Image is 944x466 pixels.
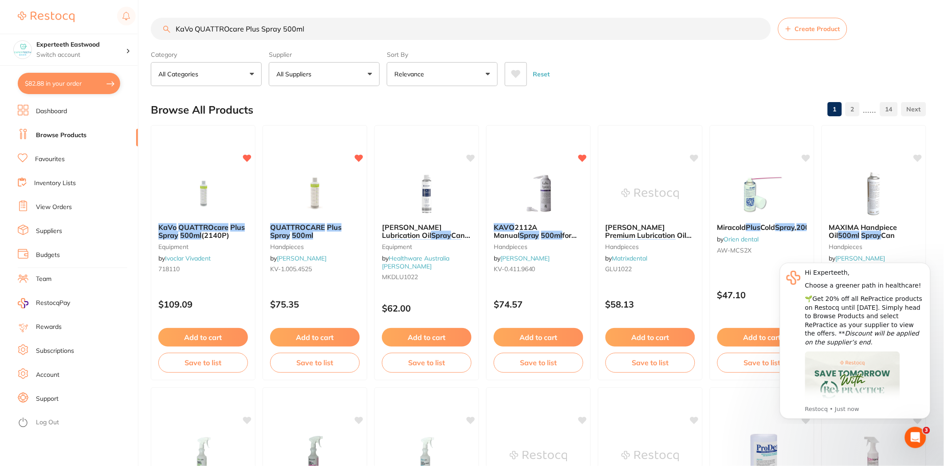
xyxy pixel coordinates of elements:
[151,51,262,59] label: Category
[717,290,807,300] p: $47.10
[724,235,759,243] a: Orien dental
[494,231,577,248] span: for Handpiece Care
[158,328,248,347] button: Add to cart
[269,51,380,59] label: Supplier
[36,251,60,260] a: Budgets
[36,299,70,308] span: RestocqPay
[494,243,583,250] small: handpieces
[615,239,633,248] em: KaVo
[158,231,178,240] em: Spray
[158,243,248,250] small: equipment
[382,243,472,250] small: Equipment
[836,254,885,262] a: [PERSON_NAME]
[270,243,360,250] small: handpieces
[606,299,695,309] p: $58.13
[606,223,692,248] span: [PERSON_NAME] Premium Lubrication Oil for
[717,235,759,243] span: by
[230,223,245,232] em: Plus
[382,231,470,248] span: Can for
[746,223,761,232] em: Plus
[382,273,418,281] span: MKDLU1022
[34,179,76,188] a: Inventory Lists
[382,353,472,372] button: Save to list
[494,254,550,262] span: by
[494,328,583,347] button: Add to cart
[494,299,583,309] p: $74.57
[494,223,583,240] b: KAVO 2112A Manual Spray 500ml for Handpiece Care
[158,353,248,372] button: Save to list
[382,254,449,270] a: Healthware Australia [PERSON_NAME]
[606,223,695,240] b: Mk-Dent Premium Lubrication Oil for KaVo Quattrocare 2 System 500ml
[717,246,752,254] span: AW-MCS2X
[36,227,62,236] a: Suppliers
[767,255,944,424] iframe: Intercom notifications message
[778,18,847,40] button: Create Product
[494,223,538,240] span: 2112A Manual
[382,303,472,313] p: $62.00
[863,104,877,115] p: ......
[829,223,919,240] b: MAXIMA Handpiece Oil 500ml Spray Can
[606,328,695,347] button: Add to cart
[612,254,648,262] a: Matrixdental
[382,254,449,270] span: by
[36,51,126,59] p: Switch account
[387,51,498,59] label: Sort By
[14,41,31,59] img: Experteeth Eastwood
[270,265,312,273] span: KV-1.005.4525
[270,299,360,309] p: $75.35
[277,254,326,262] a: [PERSON_NAME]
[286,172,344,216] img: QUATTROCARE Plus Spray 500ml
[270,223,360,240] b: QUATTROCARE Plus Spray 500ml
[158,299,248,309] p: $109.09
[510,172,567,216] img: KAVO 2112A Manual Spray 500ml for Handpiece Care
[269,62,380,86] button: All Suppliers
[36,40,126,49] h4: Experteeth Eastwood
[18,73,120,94] button: $82.88 in your order
[276,70,315,79] p: All Suppliers
[270,231,290,240] em: Spray
[494,265,535,273] span: KV-0.411.9640
[717,223,807,231] b: Miracold Plus Cold Spray, 200ml
[327,223,342,232] em: Plus
[861,231,881,240] em: Spray
[270,254,326,262] span: by
[923,427,930,434] span: 3
[494,353,583,372] button: Save to list
[36,131,87,140] a: Browse Products
[775,223,795,232] em: Spray
[795,223,797,232] span: ,
[36,418,59,427] a: Log Out
[158,223,177,232] em: KaVo
[905,427,926,448] iframe: Intercom live chat
[828,100,842,118] a: 1
[391,239,409,248] em: KaVo
[382,223,442,240] span: [PERSON_NAME] Lubrication Oil
[165,254,211,262] a: Ivoclar Vivadent
[411,239,461,248] em: QUATTROcare
[180,231,201,240] em: 500ml
[881,231,895,240] span: Can
[382,223,472,240] b: MK-dent Lubrication Oil Spray Can for KaVo QUATTROcare 500ml
[270,223,325,232] em: QUATTROCARE
[606,243,695,250] small: handpieces
[158,223,248,240] b: KaVo QUATTROcare Plus Spray 500ml (2140P)
[151,18,771,40] input: Search Products
[761,223,775,232] span: Cold
[845,172,903,216] img: MAXIMA Handpiece Oil 500ml Spray Can
[35,155,65,164] a: Favourites
[158,265,180,273] span: 718110
[36,203,72,212] a: View Orders
[880,100,898,118] a: 14
[394,70,428,79] p: Relevance
[36,107,67,116] a: Dashboard
[18,7,75,27] a: Restocq Logo
[151,62,262,86] button: All Categories
[500,254,550,262] a: [PERSON_NAME]
[606,254,648,262] span: by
